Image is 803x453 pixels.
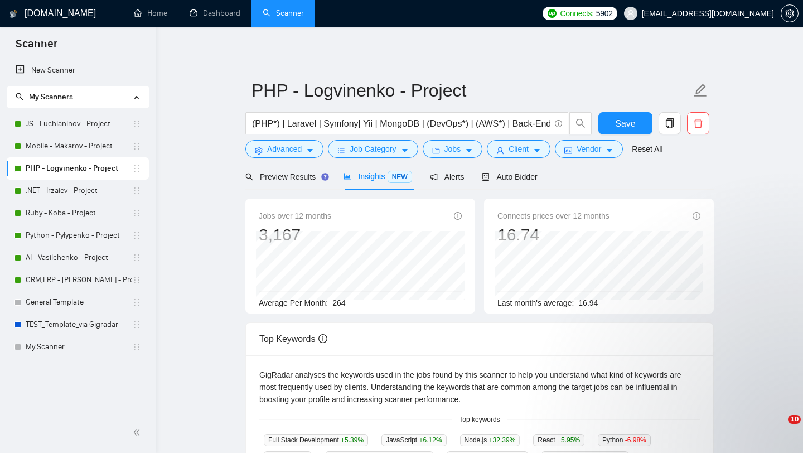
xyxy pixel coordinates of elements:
input: Scanner name... [251,76,691,104]
span: Scanner [7,36,66,59]
span: Jobs [444,143,461,155]
span: notification [430,173,438,181]
span: delete [688,118,709,128]
span: info-circle [454,212,462,220]
span: Full Stack Development [264,434,368,446]
a: searchScanner [263,8,304,18]
span: Client [509,143,529,155]
span: info-circle [318,334,327,343]
span: Connects: [560,7,593,20]
span: Last month's average: [497,298,574,307]
span: bars [337,146,345,155]
span: holder [132,276,141,285]
span: edit [693,83,708,98]
button: barsJob Categorycaret-down [328,140,418,158]
span: Job Category [350,143,396,155]
span: Vendor [577,143,601,155]
span: +32.39 % [489,436,516,444]
span: search [570,118,591,128]
span: holder [132,186,141,195]
span: React [533,434,584,446]
span: search [16,93,23,100]
a: Ruby - Koba - Project [26,202,132,224]
a: setting [781,9,799,18]
button: search [569,112,592,134]
iframe: Intercom live chat [765,415,792,442]
li: CRM,ERP - Luchianinov - Project [7,269,149,291]
span: area-chart [344,172,351,180]
span: holder [132,343,141,351]
li: Python - Pylypenko - Project [7,224,149,247]
span: -6.98 % [625,436,646,444]
span: holder [132,320,141,329]
span: holder [132,142,141,151]
span: setting [781,9,798,18]
span: double-left [133,427,144,438]
a: My Scanner [26,336,132,358]
a: dashboardDashboard [190,8,240,18]
button: Save [598,112,652,134]
button: folderJobscaret-down [423,140,483,158]
span: Average Per Month: [259,298,328,307]
span: My Scanners [29,92,73,102]
span: My Scanners [16,92,73,102]
li: AI - Vasilchenko - Project [7,247,149,269]
span: NEW [388,171,412,183]
span: folder [432,146,440,155]
span: setting [255,146,263,155]
span: holder [132,119,141,128]
span: 5902 [596,7,613,20]
span: holder [132,164,141,173]
span: caret-down [306,146,314,155]
span: +6.12 % [419,436,442,444]
span: holder [132,298,141,307]
button: idcardVendorcaret-down [555,140,623,158]
a: CRM,ERP - [PERSON_NAME] - Project [26,269,132,291]
span: copy [659,118,680,128]
span: +5.39 % [341,436,364,444]
img: upwork-logo.png [548,9,557,18]
span: Alerts [430,172,465,181]
a: Reset All [632,143,662,155]
img: logo [9,5,17,23]
div: Top Keywords [259,323,700,355]
a: .NET - Irzaiev - Project [26,180,132,202]
li: Ruby - Koba - Project [7,202,149,224]
a: New Scanner [16,59,140,81]
a: AI - Vasilchenko - Project [26,247,132,269]
li: TEST_Template_via Gigradar [7,314,149,336]
a: JS - Luchianinov - Project [26,113,132,135]
span: Preview Results [245,172,326,181]
span: +5.95 % [557,436,580,444]
a: General Template [26,291,132,314]
li: .NET - Irzaiev - Project [7,180,149,202]
li: New Scanner [7,59,149,81]
span: caret-down [465,146,473,155]
li: JS - Luchianinov - Project [7,113,149,135]
button: delete [687,112,709,134]
button: setting [781,4,799,22]
span: Save [615,117,635,131]
span: Node.js [460,434,520,446]
span: caret-down [401,146,409,155]
a: Mobile - Makarov - Project [26,135,132,157]
div: 3,167 [259,224,331,245]
button: settingAdvancedcaret-down [245,140,323,158]
span: robot [482,173,490,181]
button: copy [659,112,681,134]
a: PHP - Logvinenko - Project [26,157,132,180]
span: JavaScript [381,434,446,446]
li: My Scanner [7,336,149,358]
span: 10 [788,415,801,424]
a: homeHome [134,8,167,18]
span: user [496,146,504,155]
span: Auto Bidder [482,172,537,181]
li: General Template [7,291,149,314]
span: holder [132,253,141,262]
span: 16.94 [578,298,598,307]
input: Search Freelance Jobs... [252,117,550,131]
span: Python [598,434,651,446]
span: Jobs over 12 months [259,210,331,222]
span: user [627,9,635,17]
span: Connects prices over 12 months [497,210,609,222]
